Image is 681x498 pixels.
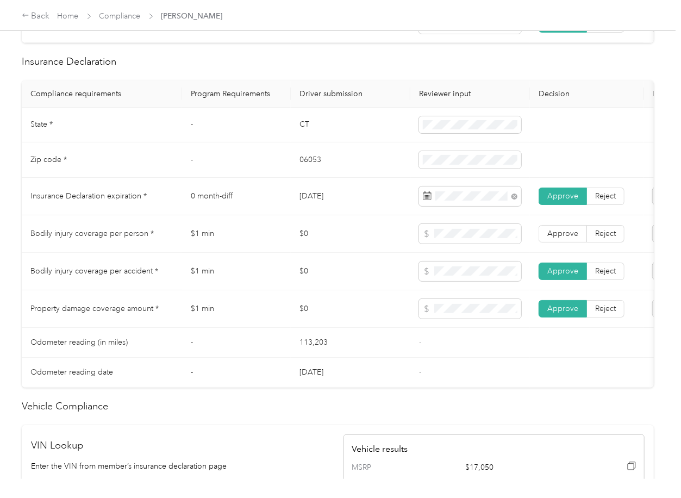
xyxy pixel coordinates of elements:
td: - [182,108,291,143]
td: $1 min [182,253,291,290]
span: Approve [547,229,578,238]
td: Insurance Declaration expiration * [22,178,182,215]
span: Approve [547,304,578,313]
td: $0 [291,290,410,328]
span: Reject [595,304,616,313]
td: Odometer reading (in miles) [22,328,182,358]
td: $0 [291,215,410,253]
span: Odometer reading (in miles) [30,338,128,347]
td: - [182,142,291,178]
a: Compliance [99,11,141,21]
span: MSRP [352,462,397,474]
span: Reject [595,266,616,276]
td: 0 month-diff [182,178,291,215]
th: Program Requirements [182,80,291,108]
a: Home [58,11,79,21]
td: $1 min [182,215,291,253]
th: Compliance requirements [22,80,182,108]
span: Insurance Declaration expiration * [30,191,147,201]
span: Approve [547,266,578,276]
span: Approve [547,191,578,201]
span: $17,050 [465,462,579,474]
td: - [182,328,291,358]
td: Bodily injury coverage per accident * [22,253,182,290]
span: Reject [595,191,616,201]
th: Driver submission [291,80,410,108]
span: Odometer reading date [30,368,113,377]
span: - [419,338,421,347]
h2: Vehicle Compliance [22,399,654,414]
div: Back [22,10,50,23]
span: [PERSON_NAME] [161,10,223,22]
th: Decision [530,80,644,108]
td: Zip code * [22,142,182,178]
td: [DATE] [291,178,410,215]
p: Enter the VIN from member’s insurance declaration page [32,460,333,472]
td: Property damage coverage amount * [22,290,182,328]
span: Zip code * [30,155,67,164]
td: Bodily injury coverage per person * [22,215,182,253]
h2: VIN Lookup [32,438,333,453]
span: - [419,368,421,377]
h4: Vehicle results [352,443,636,456]
iframe: Everlance-gr Chat Button Frame [620,437,681,498]
td: State * [22,108,182,143]
span: Bodily injury coverage per accident * [30,266,158,276]
td: $1 min [182,290,291,328]
td: Odometer reading date [22,358,182,388]
td: 113,203 [291,328,410,358]
th: Reviewer input [410,80,530,108]
td: 06053 [291,142,410,178]
span: Bodily injury coverage per person * [30,229,154,238]
td: CT [291,108,410,143]
td: [DATE] [291,358,410,388]
td: $0 [291,253,410,290]
td: - [182,358,291,388]
span: Property damage coverage amount * [30,304,159,313]
span: State * [30,120,53,129]
h2: Insurance Declaration [22,54,654,69]
span: Reject [595,229,616,238]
